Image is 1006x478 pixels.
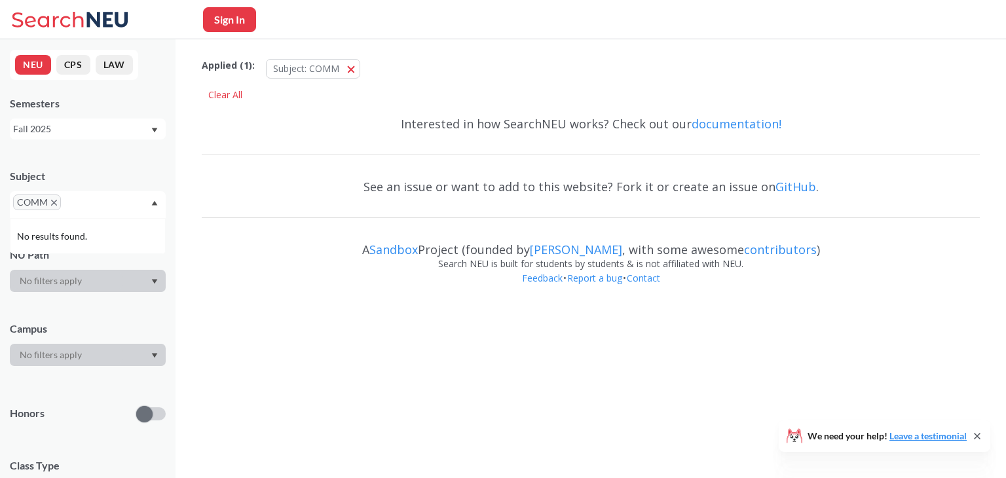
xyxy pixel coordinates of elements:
div: Fall 2025 [13,122,150,136]
span: Subject: COMM [273,62,339,75]
a: Sandbox [369,242,418,257]
svg: X to remove pill [51,200,57,206]
svg: Dropdown arrow [151,279,158,284]
span: COMMX to remove pill [13,194,61,210]
div: Dropdown arrow [10,344,166,366]
a: GitHub [775,179,816,194]
div: A Project (founded by , with some awesome ) [202,230,980,257]
a: Feedback [521,272,563,284]
a: Leave a testimonial [889,430,967,441]
div: Interested in how SearchNEU works? Check out our [202,105,980,143]
div: COMMX to remove pillDropdown arrowNo results found. [10,191,166,218]
div: Dropdown arrow [10,270,166,292]
a: Contact [626,272,661,284]
div: NU Path [10,248,166,262]
button: CPS [56,55,90,75]
span: No results found. [17,229,90,244]
div: Subject [10,169,166,183]
p: Honors [10,406,45,421]
a: Report a bug [567,272,623,284]
button: NEU [15,55,51,75]
div: Semesters [10,96,166,111]
button: Sign In [203,7,256,32]
div: See an issue or want to add to this website? Fork it or create an issue on . [202,168,980,206]
div: Fall 2025Dropdown arrow [10,119,166,139]
span: Class Type [10,458,166,473]
a: contributors [744,242,817,257]
span: We need your help! [808,432,967,441]
div: • • [202,271,980,305]
button: Subject: COMM [266,59,360,79]
div: Search NEU is built for students by students & is not affiliated with NEU. [202,257,980,271]
span: Applied ( 1 ): [202,58,255,73]
a: documentation! [692,116,781,132]
svg: Dropdown arrow [151,128,158,133]
div: Clear All [202,85,249,105]
svg: Dropdown arrow [151,200,158,206]
button: LAW [96,55,133,75]
a: [PERSON_NAME] [530,242,622,257]
svg: Dropdown arrow [151,353,158,358]
div: Campus [10,322,166,336]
